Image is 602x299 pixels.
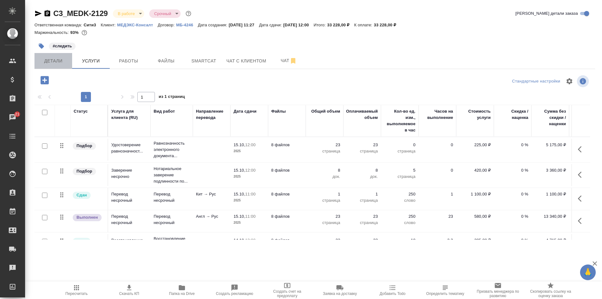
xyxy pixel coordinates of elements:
[384,142,415,148] p: 0
[327,23,354,27] p: 33 228,00 ₽
[497,108,528,121] div: Скидка / наценка
[119,291,139,296] span: Скачать КП
[261,281,314,299] button: Создать счет на предоплату
[311,108,340,115] div: Общий объем
[154,236,190,254] p: Восстановление макета средней сложнос...
[113,9,144,18] div: В работе
[346,220,378,226] p: страница
[44,10,51,17] button: Скопировать ссылку
[271,167,303,174] p: 8 файлов
[158,23,176,27] p: Договор:
[459,191,491,197] p: 1 100,00 ₽
[419,281,472,299] button: Определить тематику
[580,264,596,280] button: 🙏
[154,213,190,226] p: Перевод несрочный
[234,214,245,219] p: 15.10,
[422,108,453,121] div: Часов на выполнение
[309,220,340,226] p: страница
[234,168,245,173] p: 15.10,
[156,281,208,299] button: Папка на Drive
[111,167,147,180] p: Заверение несрочно
[384,220,415,226] p: слово
[216,291,253,296] span: Создать рекламацию
[309,142,340,148] p: 23
[154,166,190,184] p: Нотариальное заверение подлинности по...
[77,143,92,149] p: Подбор
[111,191,147,204] p: Перевод несрочный
[38,57,68,65] span: Детали
[384,148,415,154] p: страница
[34,10,42,17] button: Скопировать ссылку для ЯМессенджера
[497,167,528,174] p: 0 %
[184,9,193,18] button: Доп статусы указывают на важность/срочность заказа
[149,9,181,18] div: В работе
[53,9,108,18] a: C3_MEDK-2129
[346,197,378,204] p: страница
[497,237,528,243] p: 0 %
[497,191,528,197] p: 0 %
[111,237,147,250] p: Восстановление макета средн...
[380,291,405,296] span: Добавить Todo
[497,213,528,220] p: 0 %
[528,289,573,298] span: Скопировать ссылку на оценку заказа
[524,281,577,299] button: Скопировать ссылку на оценку заказа
[234,174,265,180] p: 2025
[577,75,590,87] span: Посмотреть информацию
[74,108,88,115] div: Статус
[346,148,378,154] p: страница
[384,237,415,243] p: 10
[154,191,190,204] p: Перевод несрочный
[354,23,374,27] p: К оплате:
[574,213,589,228] button: Показать кнопки
[309,174,340,180] p: док.
[346,142,378,148] p: 23
[384,197,415,204] p: слово
[265,289,310,298] span: Создать счет на предоплату
[574,237,589,252] button: Показать кнопки
[169,291,195,296] span: Папка на Drive
[116,11,137,16] button: В работе
[346,237,378,243] p: 23
[117,22,158,27] a: МЕДЭКС-Консалт
[103,281,156,299] button: Скачать КП
[366,281,419,299] button: Добавить Todo
[189,57,219,65] span: Smartcat
[419,210,456,232] td: 23
[583,266,593,279] span: 🙏
[384,167,415,174] p: 5
[245,238,256,243] p: 13:00
[384,174,415,180] p: страница
[111,108,147,121] div: Услуга для клиента (RU)
[154,108,175,115] div: Вид работ
[226,57,266,65] span: Чат с клиентом
[309,213,340,220] p: 23
[510,77,562,86] div: split button
[574,142,589,157] button: Показать кнопки
[196,213,227,220] p: Англ → Рус
[497,142,528,148] p: 0 %
[101,23,117,27] p: Клиент:
[346,174,378,180] p: док.
[346,108,378,121] div: Оплачиваемый объем
[515,10,578,17] span: [PERSON_NAME] детали заказа
[535,142,566,148] p: 5 175,00 ₽
[111,213,147,226] p: Перевод несрочный
[234,220,265,226] p: 2025
[459,237,491,243] p: 205,00 ₽
[283,23,314,27] p: [DATE] 12:00
[374,23,401,27] p: 33 228,00 ₽
[271,213,303,220] p: 8 файлов
[111,142,147,154] p: Удостоверение равнозначност...
[535,167,566,174] p: 3 360,00 ₽
[309,148,340,154] p: страница
[419,234,456,256] td: 2.3
[459,142,491,148] p: 225,00 ₽
[271,191,303,197] p: 8 файлов
[53,43,72,49] p: #следить
[234,148,265,154] p: 2025
[384,213,415,220] p: 250
[77,192,87,198] p: Сдан
[419,188,456,210] td: 1
[11,111,23,117] span: 21
[459,213,491,220] p: 580,00 ₽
